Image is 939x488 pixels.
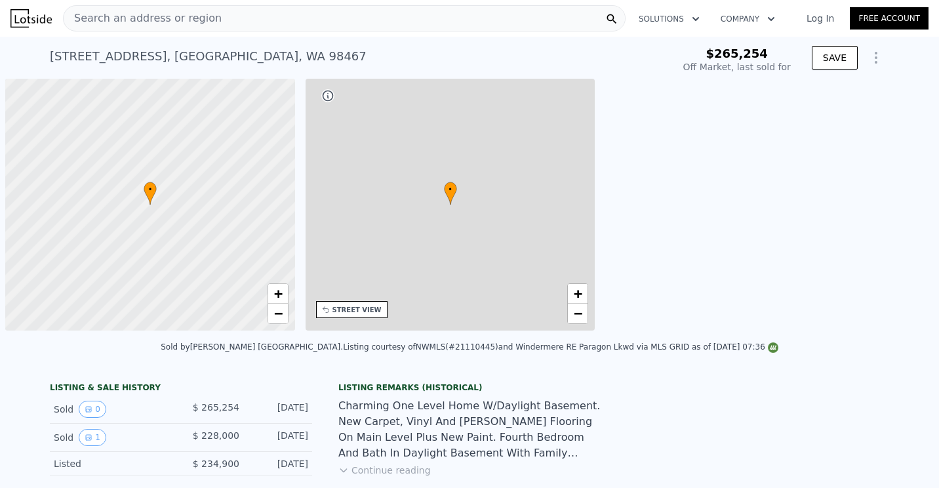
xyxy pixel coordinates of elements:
button: Company [710,7,786,31]
div: Sold [54,401,170,418]
img: Lotside [10,9,52,28]
div: • [144,182,157,205]
button: Solutions [628,7,710,31]
a: Zoom in [268,284,288,304]
a: Free Account [850,7,929,30]
span: $ 234,900 [193,458,239,469]
button: View historical data [79,429,106,446]
button: Continue reading [338,464,431,477]
span: Search an address or region [64,10,222,26]
button: Show Options [863,45,889,71]
span: − [273,305,282,321]
span: • [444,184,457,195]
div: Listing Remarks (Historical) [338,382,601,393]
button: View historical data [79,401,106,418]
div: STREET VIEW [332,305,382,315]
div: Charming One Level Home W/Daylight Basement. New Carpet, Vinyl And [PERSON_NAME] Flooring On Main... [338,398,601,461]
span: $265,254 [706,47,768,60]
span: + [273,285,282,302]
div: [STREET_ADDRESS] , [GEOGRAPHIC_DATA] , WA 98467 [50,47,367,66]
div: Listed [54,457,170,470]
div: [DATE] [250,457,308,470]
span: + [574,285,582,302]
span: $ 265,254 [193,402,239,413]
img: NWMLS Logo [768,342,778,353]
a: Log In [791,12,850,25]
div: Sold by [PERSON_NAME] [GEOGRAPHIC_DATA] . [161,342,343,352]
a: Zoom out [568,304,588,323]
span: − [574,305,582,321]
div: Sold [54,429,170,446]
button: SAVE [812,46,858,70]
div: • [444,182,457,205]
div: Off Market, last sold for [683,60,791,73]
span: • [144,184,157,195]
div: [DATE] [250,429,308,446]
div: [DATE] [250,401,308,418]
a: Zoom out [268,304,288,323]
a: Zoom in [568,284,588,304]
span: $ 228,000 [193,430,239,441]
div: Listing courtesy of NWMLS (#21110445) and Windermere RE Paragon Lkwd via MLS GRID as of [DATE] 07:36 [343,342,778,352]
div: LISTING & SALE HISTORY [50,382,312,396]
